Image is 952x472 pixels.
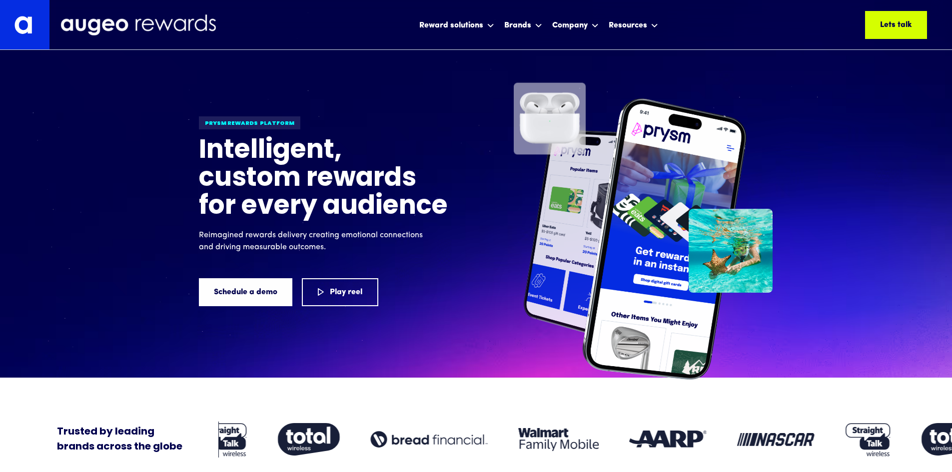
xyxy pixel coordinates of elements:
div: Prysm Rewards platform [198,116,300,129]
div: Resources [606,11,661,38]
a: Play reel [301,278,378,306]
div: Reward solutions [417,11,497,38]
a: Schedule a demo [198,278,292,306]
p: Reimagined rewards delivery creating emotional connections and driving measurable outcomes. [198,229,428,253]
h1: Intelligent, custom rewards for every audience [198,137,448,221]
div: Company [550,11,601,38]
img: Client logo: Walmart Family Mobile [519,428,599,451]
div: Resources [609,19,647,31]
div: Reward solutions [419,19,483,31]
div: Company [552,19,588,31]
div: Trusted by leading brands across the globe [57,425,182,455]
a: Lets talk [865,11,927,39]
div: Brands [504,19,531,31]
div: Brands [502,11,545,38]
